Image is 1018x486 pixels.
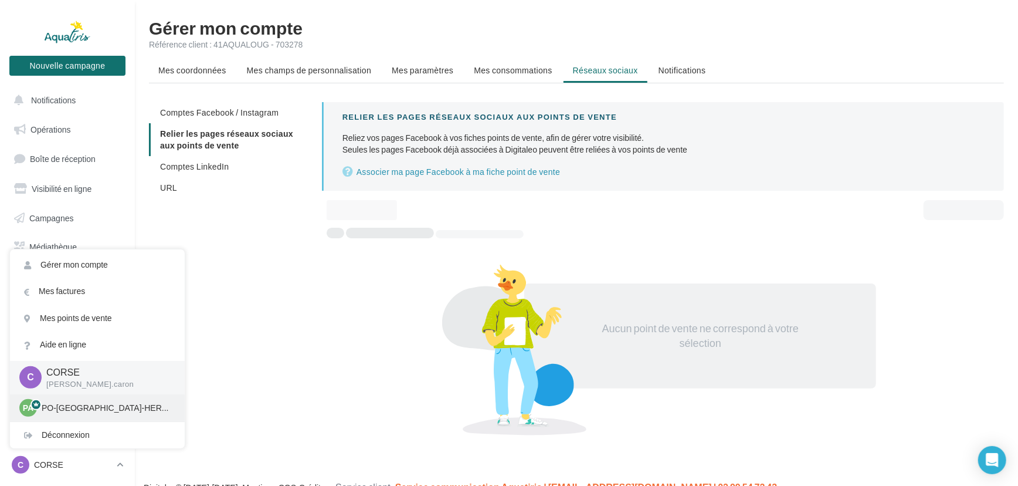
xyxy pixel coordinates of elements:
[7,88,123,113] button: Notifications
[10,278,185,305] a: Mes factures
[474,65,552,75] span: Mes consommations
[247,65,372,75] span: Mes champs de personnalisation
[42,402,171,414] p: PO-[GEOGRAPHIC_DATA]-HERAULT
[7,146,128,171] a: Boîte de réception
[149,19,1004,36] h1: Gérer mon compte
[599,321,801,351] div: Aucun point de vente ne correspond à votre sélection
[978,446,1006,474] div: Open Intercom Messenger
[342,112,985,123] div: Relier les pages réseaux sociaux aux points de vente
[34,459,112,471] p: CORSE
[10,305,185,332] a: Mes points de vente
[158,65,226,75] span: Mes coordonnées
[392,65,453,75] span: Mes paramètres
[31,95,76,105] span: Notifications
[10,422,185,448] div: Déconnexion
[10,252,185,278] a: Gérer mon compte
[659,65,706,75] span: Notifications
[7,117,128,142] a: Opérations
[342,132,985,156] p: Seules les pages Facebook déjà associées à Digitaleo peuvent être reliées à vos points de vente
[18,459,23,471] span: C
[30,154,96,164] span: Boîte de réception
[342,165,985,179] a: Associer ma page Facebook à ma fiche point de vente
[7,264,128,289] a: Calendrier
[160,183,177,193] span: URL
[23,402,33,414] span: PA
[29,242,77,252] span: Médiathèque
[30,124,70,134] span: Opérations
[46,379,166,390] p: [PERSON_NAME].caron
[7,293,128,318] a: Docto'Com
[27,371,34,384] span: C
[10,332,185,358] a: Aide en ligne
[7,235,128,259] a: Médiathèque
[7,206,128,231] a: Campagnes
[9,454,125,476] a: C CORSE
[160,161,229,171] span: Comptes LinkedIn
[7,177,128,201] a: Visibilité en ligne
[342,132,985,144] div: Reliez vos pages Facebook à vos fiches points de vente, afin de gérer votre visibilité.
[32,184,91,194] span: Visibilité en ligne
[160,107,279,117] span: Comptes Facebook / Instagram
[149,39,1004,50] div: Référence client : 41AQUALOUG - 703278
[46,366,166,379] p: CORSE
[29,212,74,222] span: Campagnes
[9,56,125,76] button: Nouvelle campagne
